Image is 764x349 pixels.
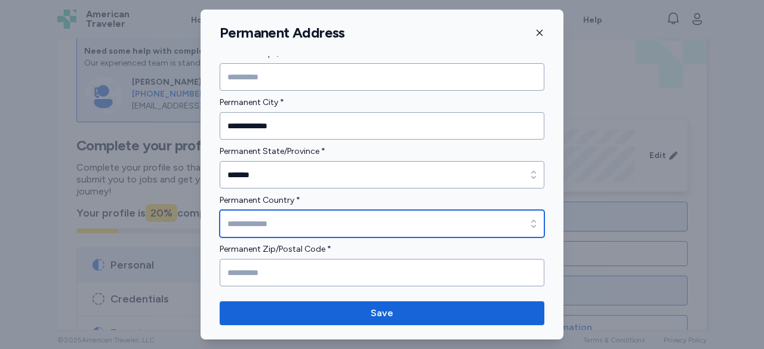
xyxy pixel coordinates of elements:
[220,259,544,286] input: Permanent Zip/Postal Code *
[220,63,544,91] input: Permanent Apt/Unit Number
[220,112,544,140] input: Permanent City *
[220,301,544,325] button: Save
[371,306,393,320] span: Save
[220,24,345,42] h1: Permanent Address
[220,95,544,110] label: Permanent City *
[220,193,544,208] label: Permanent Country *
[220,242,544,257] label: Permanent Zip/Postal Code *
[220,144,544,159] label: Permanent State/Province *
